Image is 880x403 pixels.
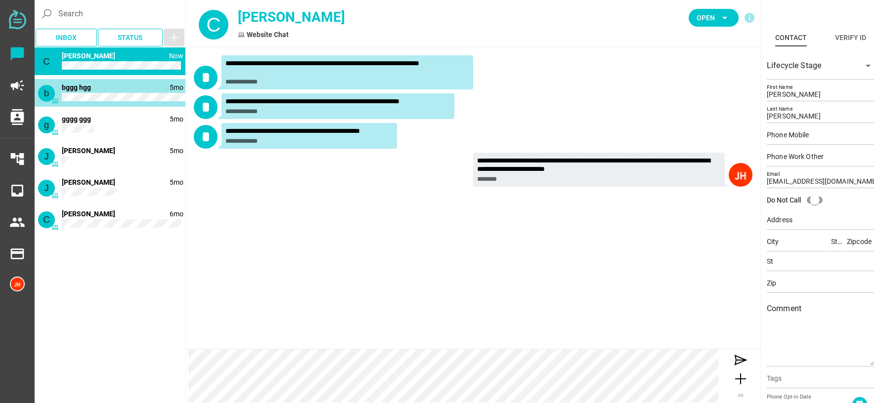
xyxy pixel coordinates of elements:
[775,32,807,43] div: Contact
[44,151,49,161] span: J
[51,129,59,136] i: Website Chat
[51,66,59,73] i: Website Chat
[767,251,874,271] input: St
[62,178,115,186] span: 2777bb8e85-W86veLkUDnjNJTRjH9yZ
[767,190,829,210] div: Do Not Call
[118,32,142,43] span: Status
[835,32,866,43] div: Verify ID
[51,161,59,168] i: Website Chat
[767,81,874,101] input: First Name
[51,192,59,200] i: Website Chat
[62,115,91,123] span: 27812176f0-fQm7B5loOhRQLHQ13ks4
[36,29,97,46] button: Inbox
[62,52,115,60] span: 2a47cdc5d6-8YH9zdtQEn291zS6UUOw
[43,56,50,67] span: C
[767,168,874,188] input: Email
[767,308,874,365] textarea: Comment
[62,83,91,91] span: 27824e9589-He1BbtcQBfrNxuM8eGNc
[51,97,59,105] i: Website Chat
[44,183,49,193] span: J
[10,277,25,291] img: 67e56359d79d611a4a04d293-30.png
[169,52,183,60] span: 1759430446
[719,12,731,24] i: arrow_drop_down
[9,46,25,62] i: chat_bubble
[44,88,49,98] span: b
[767,210,874,230] input: Address
[767,195,801,205] div: Do Not Call
[767,273,874,293] input: Zip
[170,210,183,218] span: 1744395431
[767,375,874,387] input: Tags
[697,12,715,24] span: Open
[43,214,50,225] span: C
[98,29,163,46] button: Status
[62,147,115,155] span: 2777bd0ff9-qoexUUxg6aJsL4HCtxBs
[767,232,830,251] input: City
[767,125,874,145] input: Phone Mobile
[170,83,183,91] span: 1747666431
[238,32,245,39] i: Website Chat
[9,78,25,93] i: campaign
[238,7,516,28] div: [PERSON_NAME]
[767,103,874,123] input: Last Name
[170,178,183,186] span: 1747349366
[738,393,744,398] span: IM
[9,10,26,29] img: svg+xml;base64,PD94bWwgdmVyc2lvbj0iMS4wIiBlbmNvZGluZz0iVVRGLTgiPz4KPHN2ZyB2ZXJzaW9uPSIxLjEiIHZpZX...
[744,12,755,24] i: info
[170,147,183,155] span: 1747349451
[238,30,516,40] div: Website Chat
[62,210,115,218] span: 26c6147c56-X7F4m7gz3ZIWvFrzr7vI
[170,115,183,123] span: 1747507010
[9,183,25,199] i: inbox
[862,60,874,72] i: arrow_drop_down
[56,32,77,43] span: Inbox
[9,246,25,262] i: payment
[44,120,49,130] span: g
[207,14,221,36] span: C
[729,163,752,187] img: 67e56359d79d611a4a04d293-30.png
[9,151,25,167] i: account_tree
[767,393,852,402] div: Phone Opt-in Date
[51,224,59,231] i: Website Chat
[9,214,25,230] i: people
[689,9,739,27] button: Open
[831,232,846,251] input: State
[767,147,874,166] input: Phone Work Other
[9,109,25,125] i: contacts
[847,232,874,251] input: Zipcode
